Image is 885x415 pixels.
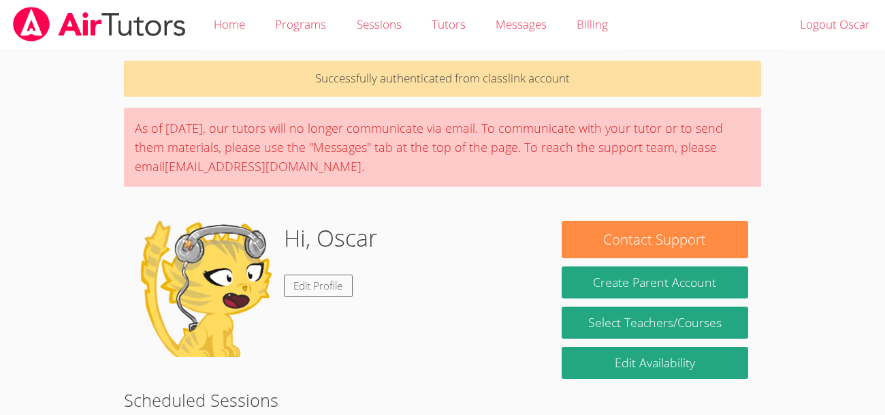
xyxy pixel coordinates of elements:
[124,108,761,187] div: As of [DATE], our tutors will no longer communicate via email. To communicate with your tutor or ...
[124,387,761,413] h2: Scheduled Sessions
[562,347,749,379] a: Edit Availability
[496,16,547,32] span: Messages
[124,61,761,97] p: Successfully authenticated from classlink account
[12,7,187,42] img: airtutors_banner-c4298cdbf04f3fff15de1276eac7730deb9818008684d7c2e4769d2f7ddbe033.png
[137,221,273,357] img: default.png
[284,275,353,297] a: Edit Profile
[562,221,749,258] button: Contact Support
[562,307,749,339] a: Select Teachers/Courses
[562,266,749,298] button: Create Parent Account
[284,221,377,256] h1: Hi, Oscar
